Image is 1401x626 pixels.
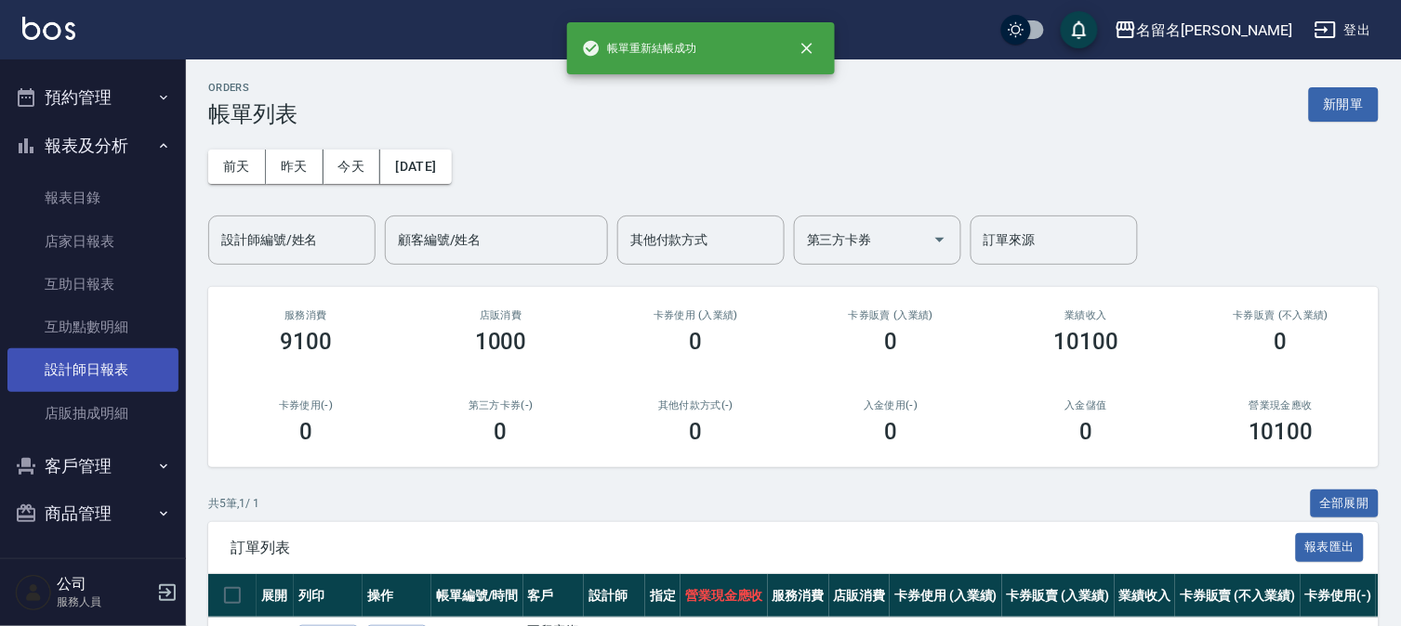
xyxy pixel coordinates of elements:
[621,399,772,411] h2: 其他付款方式(-)
[815,309,966,321] h2: 卡券販賣 (入業績)
[1309,87,1379,122] button: 新開單
[1107,11,1300,49] button: 名留名[PERSON_NAME]
[1307,13,1379,47] button: 登出
[299,419,312,445] h3: 0
[7,73,178,122] button: 預約管理
[208,82,297,94] h2: ORDERS
[7,348,178,391] a: 設計師日報表
[1206,309,1356,321] h2: 卡券販賣 (不入業績)
[1011,399,1161,411] h2: 入金儲值
[1137,19,1292,42] div: 名留名[PERSON_NAME]
[231,539,1296,557] span: 訂單列表
[1206,399,1356,411] h2: 營業現金應收
[426,399,576,411] h2: 第三方卡券(-)
[1275,329,1288,355] h3: 0
[324,150,381,184] button: 今天
[363,574,431,618] th: 操作
[1079,419,1092,445] h3: 0
[208,101,297,127] h3: 帳單列表
[815,399,966,411] h2: 入金使用(-)
[690,329,703,355] h3: 0
[1175,574,1300,618] th: 卡券販賣 (不入業績)
[681,574,768,618] th: 營業現金應收
[7,489,178,538] button: 商品管理
[1011,309,1161,321] h2: 業績收入
[7,442,178,490] button: 客戶管理
[7,176,178,219] a: 報表目錄
[231,399,381,411] h2: 卡券使用(-)
[7,263,178,306] a: 互助日報表
[257,574,294,618] th: 展開
[925,225,955,254] button: Open
[495,419,508,445] h3: 0
[582,39,697,58] span: 帳單重新結帳成功
[7,392,178,435] a: 店販抽成明細
[690,419,703,445] h3: 0
[7,306,178,348] a: 互助點數明細
[523,574,585,618] th: 客戶
[15,574,52,611] img: Person
[884,329,897,355] h3: 0
[266,150,324,184] button: 昨天
[1301,574,1377,618] th: 卡券使用(-)
[829,574,891,618] th: 店販消費
[22,17,75,40] img: Logo
[426,309,576,321] h2: 店販消費
[1115,574,1176,618] th: 業績收入
[1249,419,1314,445] h3: 10100
[1061,11,1098,48] button: save
[380,150,451,184] button: [DATE]
[890,574,1002,618] th: 卡券使用 (入業績)
[1002,574,1115,618] th: 卡券販賣 (入業績)
[431,574,523,618] th: 帳單編號/時間
[1309,95,1379,112] a: 新開單
[621,309,772,321] h2: 卡券使用 (入業績)
[231,309,381,321] h3: 服務消費
[7,122,178,170] button: 報表及分析
[208,150,266,184] button: 前天
[475,329,527,355] h3: 1000
[280,329,332,355] h3: 9100
[7,220,178,263] a: 店家日報表
[584,574,645,618] th: 設計師
[884,419,897,445] h3: 0
[1311,489,1380,518] button: 全部展開
[1296,538,1365,555] a: 報表匯出
[57,575,152,593] h5: 公司
[768,574,829,618] th: 服務消費
[645,574,681,618] th: 指定
[57,593,152,610] p: 服務人員
[1053,329,1118,355] h3: 10100
[1296,533,1365,562] button: 報表匯出
[786,28,827,69] button: close
[208,495,259,512] p: 共 5 筆, 1 / 1
[294,574,363,618] th: 列印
